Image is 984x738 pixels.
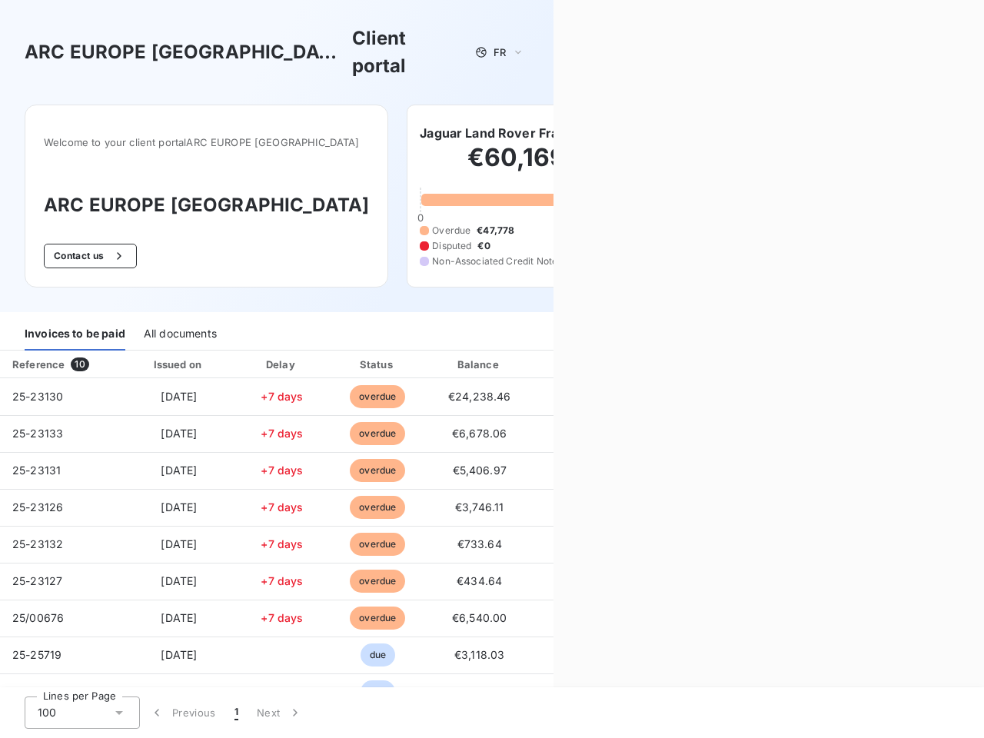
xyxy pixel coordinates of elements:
[361,680,395,703] span: due
[25,38,346,66] h3: ARC EUROPE [GEOGRAPHIC_DATA]
[12,537,63,550] span: 25-23132
[12,500,63,514] span: 25-23126
[161,648,197,661] span: [DATE]
[350,422,405,445] span: overdue
[452,427,507,440] span: €6,678.06
[432,239,471,253] span: Disputed
[261,427,303,440] span: +7 days
[12,464,61,477] span: 25-23131
[238,357,326,372] div: Delay
[161,427,197,440] span: [DATE]
[38,705,56,720] span: 100
[140,696,225,729] button: Previous
[161,611,197,624] span: [DATE]
[417,211,424,224] span: 0
[161,574,197,587] span: [DATE]
[71,357,88,371] span: 10
[126,357,232,372] div: Issued on
[248,696,312,729] button: Next
[350,570,405,593] span: overdue
[350,607,405,630] span: overdue
[144,318,217,351] div: All documents
[350,533,405,556] span: overdue
[225,696,248,729] button: 1
[536,357,613,372] div: PDF
[234,705,238,720] span: 1
[494,46,506,58] span: FR
[261,464,303,477] span: +7 days
[261,500,303,514] span: +7 days
[477,239,490,253] span: €0
[161,500,197,514] span: [DATE]
[477,224,514,238] span: €47,778
[350,459,405,482] span: overdue
[44,136,369,148] span: Welcome to your client portal ARC EUROPE [GEOGRAPHIC_DATA]
[455,500,504,514] span: €3,746.11
[25,318,125,351] div: Invoices to be paid
[12,648,61,661] span: 25-25719
[457,537,502,550] span: €733.64
[44,244,137,268] button: Contact us
[452,685,507,698] span: €6,540.00
[161,390,197,403] span: [DATE]
[12,390,63,403] span: 25-23130
[161,537,197,550] span: [DATE]
[350,385,405,408] span: overdue
[430,357,530,372] div: Balance
[420,142,653,188] h2: €60,169.02
[261,390,303,403] span: +7 days
[454,648,504,661] span: €3,118.03
[12,685,61,698] span: 25/00717
[12,427,63,440] span: 25-23133
[261,611,303,624] span: +7 days
[161,464,197,477] span: [DATE]
[12,611,64,624] span: 25/00676
[432,254,562,268] span: Non-Associated Credit Notes
[452,611,507,624] span: €6,540.00
[361,643,395,667] span: due
[457,574,502,587] span: €434.64
[432,224,470,238] span: Overdue
[332,357,424,372] div: Status
[448,390,511,403] span: €24,238.46
[453,464,507,477] span: €5,406.97
[352,25,464,80] h3: Client portal
[12,574,62,587] span: 25-23127
[44,191,369,219] h3: ARC EUROPE [GEOGRAPHIC_DATA]
[161,685,197,698] span: [DATE]
[350,496,405,519] span: overdue
[420,124,653,142] h6: Jaguar Land Rover France SAS - CJLR
[261,537,303,550] span: +7 days
[12,358,65,371] div: Reference
[261,574,303,587] span: +7 days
